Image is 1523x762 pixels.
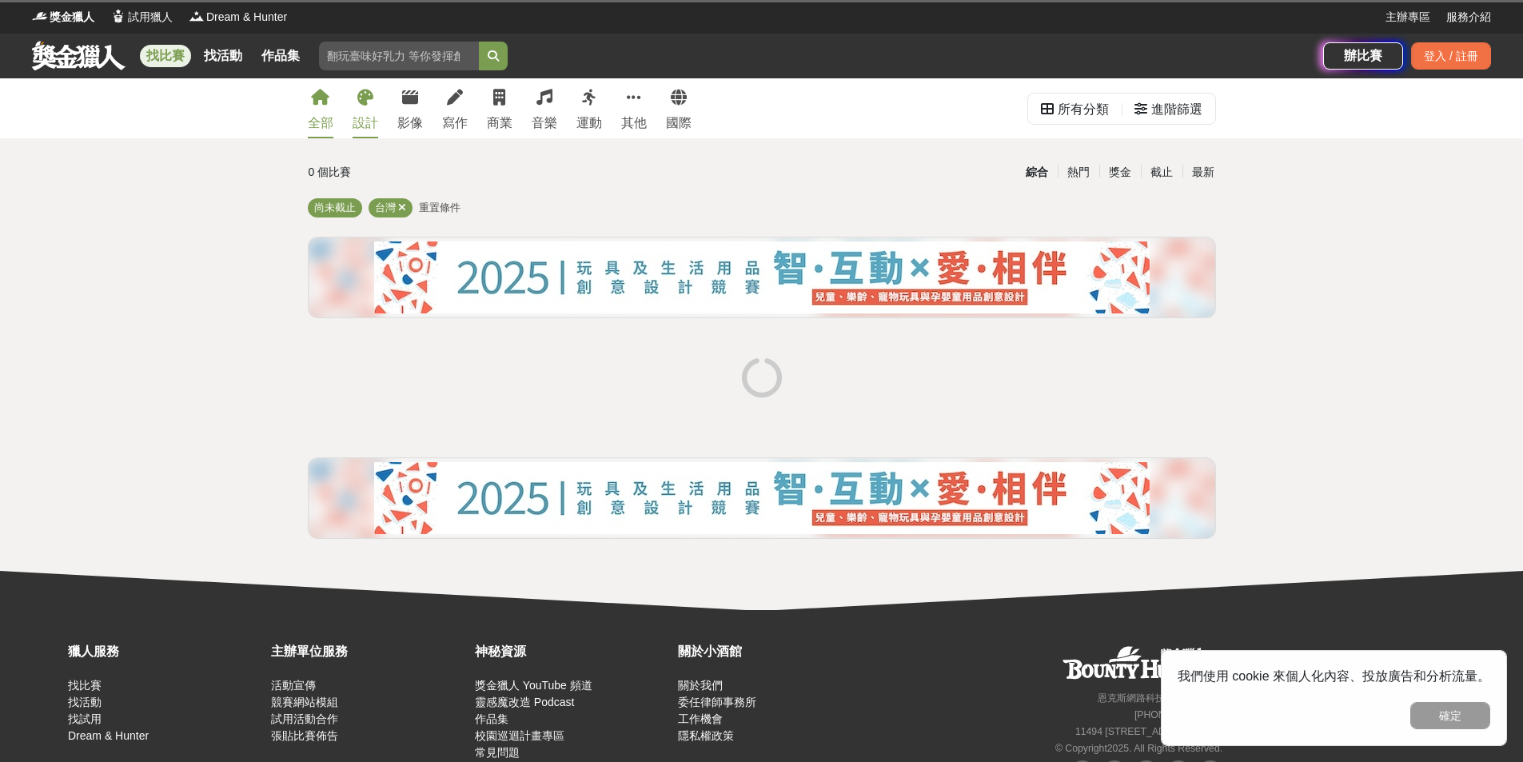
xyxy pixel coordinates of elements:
[475,642,670,661] div: 神秘資源
[110,9,173,26] a: Logo試用獵人
[1446,9,1491,26] a: 服務介紹
[271,729,338,742] a: 張貼比賽佈告
[678,712,723,725] a: 工作機會
[128,9,173,26] span: 試用獵人
[189,9,287,26] a: LogoDream & Hunter
[375,201,396,213] span: 台灣
[678,696,756,708] a: 委任律師事務所
[1058,158,1099,186] div: 熱門
[678,679,723,692] a: 關於我們
[1323,42,1403,70] a: 辦比賽
[271,696,338,708] a: 競賽網站模組
[1410,702,1490,729] button: 確定
[1151,94,1202,126] div: 進階篩選
[353,78,378,138] a: 設計
[576,114,602,133] div: 運動
[666,78,692,138] a: 國際
[271,642,466,661] div: 主辦單位服務
[271,679,316,692] a: 活動宣傳
[140,45,191,67] a: 找比賽
[419,201,460,213] span: 重置條件
[442,114,468,133] div: 寫作
[678,642,873,661] div: 關於小酒館
[314,201,356,213] span: 尚未截止
[1058,94,1109,126] div: 所有分類
[68,679,102,692] a: 找比賽
[397,114,423,133] div: 影像
[189,8,205,24] img: Logo
[50,9,94,26] span: 獎金獵人
[255,45,306,67] a: 作品集
[1099,158,1141,186] div: 獎金
[666,114,692,133] div: 國際
[487,114,512,133] div: 商業
[32,8,48,24] img: Logo
[197,45,249,67] a: 找活動
[1141,158,1182,186] div: 截止
[1055,743,1222,754] small: © Copyright 2025 . All Rights Reserved.
[32,9,94,26] a: Logo獎金獵人
[475,696,574,708] a: 靈感魔改造 Podcast
[1098,692,1222,704] small: 恩克斯網路科技股份有限公司
[68,712,102,725] a: 找試用
[374,462,1150,534] img: 0b2d4a73-1f60-4eea-aee9-81a5fd7858a2.jpg
[319,42,479,70] input: 翻玩臺味好乳力 等你發揮創意！
[532,78,557,138] a: 音樂
[475,679,592,692] a: 獎金獵人 YouTube 頻道
[397,78,423,138] a: 影像
[621,114,647,133] div: 其他
[68,696,102,708] a: 找活動
[206,9,287,26] span: Dream & Hunter
[442,78,468,138] a: 寫作
[1182,158,1224,186] div: 最新
[374,241,1150,313] img: 0b2d4a73-1f60-4eea-aee9-81a5fd7858a2.jpg
[353,114,378,133] div: 設計
[576,78,602,138] a: 運動
[621,78,647,138] a: 其他
[1134,709,1222,720] small: [PHONE_NUMBER]
[1016,158,1058,186] div: 綜合
[110,8,126,24] img: Logo
[532,114,557,133] div: 音樂
[475,746,520,759] a: 常見問題
[308,78,333,138] a: 全部
[309,158,610,186] div: 0 個比賽
[271,712,338,725] a: 試用活動合作
[1075,726,1222,737] small: 11494 [STREET_ADDRESS] 3 樓
[1411,42,1491,70] div: 登入 / 註冊
[475,712,508,725] a: 作品集
[475,729,564,742] a: 校園巡迴計畫專區
[1178,669,1490,683] span: 我們使用 cookie 來個人化內容、投放廣告和分析流量。
[308,114,333,133] div: 全部
[1385,9,1430,26] a: 主辦專區
[68,729,149,742] a: Dream & Hunter
[68,642,263,661] div: 獵人服務
[678,729,734,742] a: 隱私權政策
[487,78,512,138] a: 商業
